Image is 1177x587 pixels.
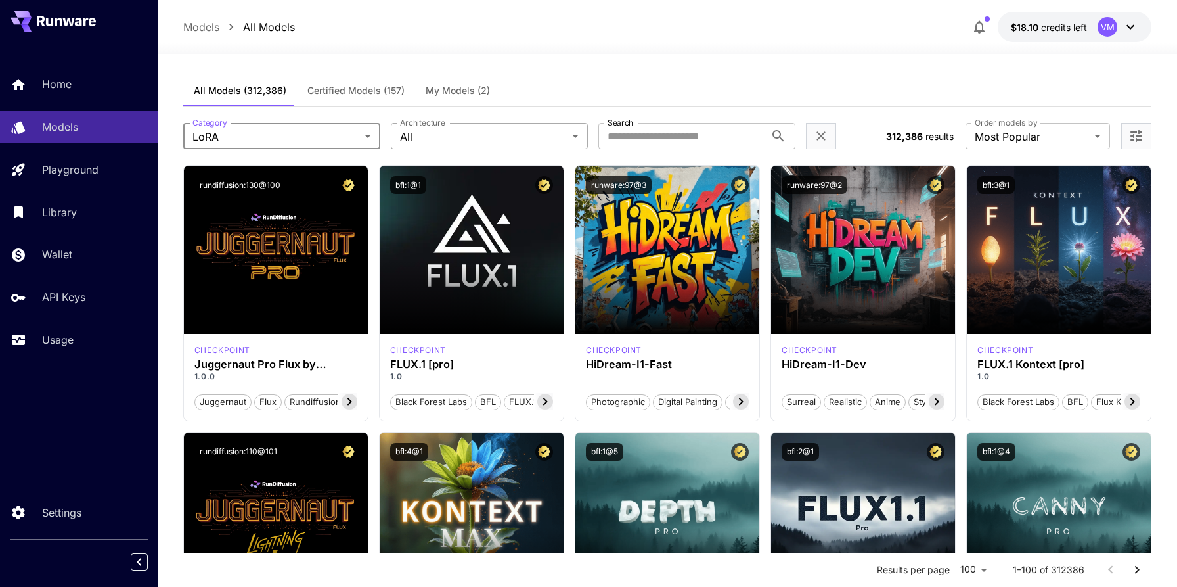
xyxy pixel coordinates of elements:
[1122,176,1140,194] button: Certified Model – Vetted for best performance and includes a commercial license.
[877,563,950,576] p: Results per page
[1063,396,1088,409] span: BFL
[390,344,446,356] p: checkpoint
[782,393,821,410] button: Surreal
[586,344,642,356] div: HiDream Fast
[535,176,553,194] button: Certified Model – Vetted for best performance and includes a commercial license.
[870,393,906,410] button: Anime
[42,505,81,521] p: Settings
[909,396,950,409] span: Stylized
[42,162,99,177] p: Playground
[782,344,837,356] div: HiDream Dev
[977,176,1015,194] button: bfl:3@1
[782,358,944,371] h3: HiDream-I1-Dev
[782,396,820,409] span: Surreal
[1124,557,1150,583] button: Go to next page
[1091,393,1152,410] button: Flux Kontext
[977,358,1140,371] h3: FLUX.1 Kontext [pro]
[194,443,282,461] button: rundiffusion:110@101
[813,128,829,145] button: Clear filters (1)
[908,393,950,410] button: Stylized
[653,393,722,410] button: Digital Painting
[391,396,472,409] span: Black Forest Labs
[255,396,281,409] span: flux
[977,344,1033,356] div: FlUX.1 Kontext [pro]
[978,396,1059,409] span: Black Forest Labs
[340,176,357,194] button: Certified Model – Vetted for best performance and includes a commercial license.
[608,117,633,128] label: Search
[194,176,286,194] button: rundiffusion:130@100
[426,85,490,97] span: My Models (2)
[1013,563,1084,576] p: 1–100 of 312386
[870,396,905,409] span: Anime
[194,371,357,383] p: 1.0.0
[1128,128,1144,145] button: Open more filters
[400,129,567,145] span: All
[782,176,847,194] button: runware:97@2
[390,344,446,356] div: fluxpro
[42,76,72,92] p: Home
[586,393,650,410] button: Photographic
[183,19,295,35] nav: breadcrumb
[726,396,775,409] span: Cinematic
[587,396,650,409] span: Photographic
[586,443,623,461] button: bfl:1@5
[183,19,219,35] a: Models
[925,131,954,142] span: results
[194,393,252,410] button: juggernaut
[42,247,72,262] p: Wallet
[194,344,250,356] p: checkpoint
[42,204,77,220] p: Library
[1041,22,1087,33] span: credits left
[824,393,867,410] button: Realistic
[1011,20,1087,34] div: $18.09972
[975,117,1037,128] label: Order models by
[42,119,78,135] p: Models
[390,176,426,194] button: bfl:1@1
[141,550,158,574] div: Collapse sidebar
[1011,22,1041,33] span: $18.10
[390,358,553,371] h3: FLUX.1 [pro]
[586,176,652,194] button: runware:97@3
[975,129,1089,145] span: Most Popular
[400,117,445,128] label: Architecture
[586,358,749,371] h3: HiDream-I1-Fast
[535,443,553,461] button: Certified Model – Vetted for best performance and includes a commercial license.
[504,393,565,410] button: FLUX.1 [pro]
[390,443,428,461] button: bfl:4@1
[42,332,74,348] p: Usage
[194,344,250,356] div: FLUX.1 D
[285,396,345,409] span: rundiffusion
[504,396,564,409] span: FLUX.1 [pro]
[1098,17,1117,37] div: VM
[1092,396,1151,409] span: Flux Kontext
[195,396,251,409] span: juggernaut
[254,393,282,410] button: flux
[782,344,837,356] p: checkpoint
[927,443,944,461] button: Certified Model – Vetted for best performance and includes a commercial license.
[192,129,359,145] span: LoRA
[977,443,1015,461] button: bfl:1@4
[194,85,286,97] span: All Models (312,386)
[1062,393,1088,410] button: BFL
[998,12,1151,42] button: $18.09972VM
[731,443,749,461] button: Certified Model – Vetted for best performance and includes a commercial license.
[1122,443,1140,461] button: Certified Model – Vetted for best performance and includes a commercial license.
[886,131,923,142] span: 312,386
[586,344,642,356] p: checkpoint
[390,371,553,383] p: 1.0
[476,396,500,409] span: BFL
[955,560,992,579] div: 100
[42,289,85,305] p: API Keys
[977,344,1033,356] p: checkpoint
[243,19,295,35] a: All Models
[977,371,1140,383] p: 1.0
[194,358,357,371] h3: Juggernaut Pro Flux by RunDiffusion
[782,443,819,461] button: bfl:2@1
